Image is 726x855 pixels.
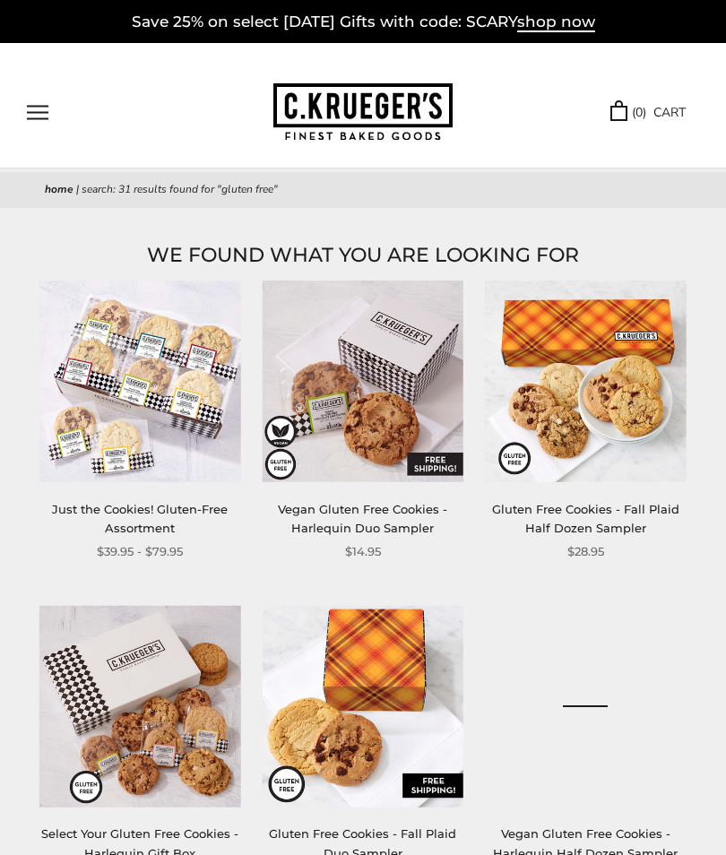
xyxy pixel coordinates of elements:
img: Gluten Free Cookies - Fall Plaid Duo Sampler [263,606,463,807]
img: C.KRUEGER'S [273,83,453,142]
span: | [76,182,79,196]
span: Search: 31 results found for "Gluten free" [82,182,278,196]
img: Vegan Gluten Free Cookies - Harlequin Duo Sampler [263,281,463,481]
span: shop now [517,13,595,32]
a: Save 25% on select [DATE] Gifts with code: SCARYshop now [132,13,595,32]
a: Vegan Gluten Free Cookies - Harlequin Half Dozen Sampler [485,606,686,807]
h1: WE FOUND WHAT YOU ARE LOOKING FOR [45,239,681,272]
img: Gluten Free Cookies - Fall Plaid Half Dozen Sampler [485,281,686,481]
a: Gluten Free Cookies - Fall Plaid Half Dozen Sampler [492,502,679,535]
span: $28.95 [567,542,604,561]
a: (0) CART [610,102,686,123]
button: Open navigation [27,105,48,120]
a: Vegan Gluten Free Cookies - Harlequin Duo Sampler [278,502,447,535]
img: Select Your Gluten Free Cookies - Harlequin Gift Box [39,606,240,807]
a: Just the Cookies! Gluten-Free Assortment [52,502,228,535]
span: $39.95 - $79.95 [97,542,183,561]
img: Just the Cookies! Gluten-Free Assortment [39,281,240,481]
span: $14.95 [345,542,381,561]
nav: breadcrumbs [45,181,681,199]
a: Home [45,182,73,196]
